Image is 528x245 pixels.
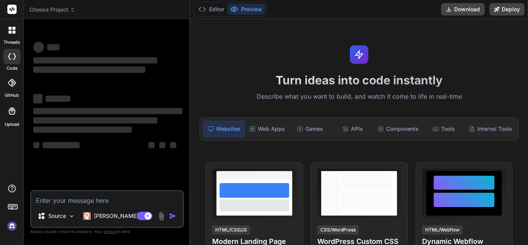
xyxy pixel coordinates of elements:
span: ‌ [33,57,157,63]
span: ‌ [47,44,60,50]
span: ‌ [33,67,145,73]
label: GitHub [5,92,19,99]
button: Download [441,3,485,15]
div: HTML/CSS/JS [212,225,250,235]
span: ‌ [33,127,132,133]
img: icon [169,212,177,220]
span: ‌ [33,108,182,114]
div: Websites [203,121,245,137]
div: Components [375,121,422,137]
div: CSS/WordPress [317,225,359,235]
p: [PERSON_NAME] 4 S.. [94,212,152,220]
span: privacy [104,229,118,234]
button: Deploy [489,3,525,15]
span: ‌ [159,142,165,148]
div: Games [290,121,330,137]
span: ‌ [33,117,157,123]
span: ‌ [46,96,70,102]
label: threads [3,39,20,46]
img: Claude 4 Sonnet [83,212,91,220]
span: ‌ [33,94,43,103]
span: ‌ [148,142,155,148]
button: Preview [227,4,265,15]
div: Web Apps [246,121,288,137]
img: signin [5,219,19,233]
label: Upload [5,121,19,128]
span: ‌ [33,142,39,148]
label: code [7,65,17,72]
div: HTML/Webflow [422,225,463,235]
img: attachment [157,212,166,221]
span: ‌ [33,42,44,53]
p: Source [48,212,66,220]
div: Internal Tools [466,121,515,137]
p: Describe what you want to build, and watch it come to life in real-time [195,92,523,102]
div: APIs [332,121,373,137]
span: ‌ [43,142,80,148]
div: Tools [423,121,464,137]
img: Pick Models [68,213,75,219]
span: ‌ [170,142,176,148]
h1: Turn ideas into code instantly [195,73,523,87]
button: Editor [195,4,227,15]
p: Always double-check its answers. Your in Bind [30,228,184,235]
span: Choose Project [29,6,75,14]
